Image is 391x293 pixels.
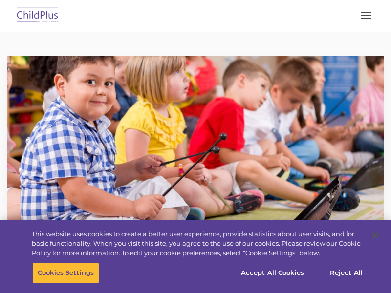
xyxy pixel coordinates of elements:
[32,230,364,258] div: This website uses cookies to create a better user experience, provide statistics about user visit...
[15,4,61,27] img: ChildPlus by Procare Solutions
[365,225,386,246] button: Close
[316,263,377,283] button: Reject All
[236,263,309,283] button: Accept All Cookies
[32,263,99,283] button: Cookies Settings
